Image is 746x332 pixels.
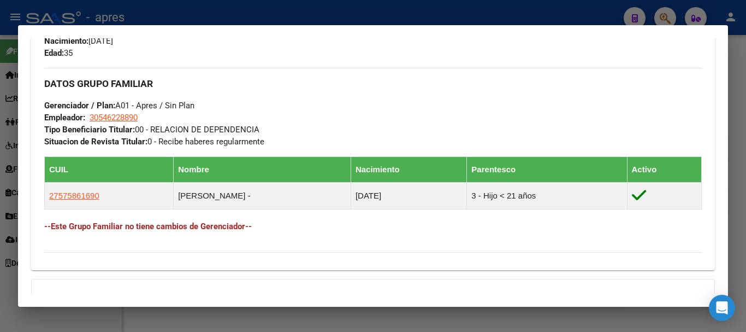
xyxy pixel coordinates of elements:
[44,137,147,147] strong: Situacion de Revista Titular:
[44,101,194,110] span: A01 - Apres / Sin Plan
[44,113,85,123] strong: Empleador:
[44,220,702,232] h4: --Este Grupo Familiar no tiene cambios de Gerenciador--
[351,182,466,209] td: [DATE]
[467,156,627,182] th: Parentesco
[44,78,702,90] h3: DATOS GRUPO FAMILIAR
[467,182,627,209] td: 3 - Hijo < 21 años
[45,156,174,182] th: CUIL
[90,113,138,123] span: 30546228890
[44,36,113,46] span: [DATE]
[174,182,351,209] td: [PERSON_NAME] -
[174,156,351,182] th: Nombre
[44,101,115,110] strong: Gerenciador / Plan:
[351,156,466,182] th: Nacimiento
[627,156,702,182] th: Activo
[44,48,73,58] span: 35
[49,191,99,200] span: 27575861690
[44,125,135,135] strong: Tipo Beneficiario Titular:
[44,137,264,147] span: 0 - Recibe haberes regularmente
[44,125,259,135] span: 00 - RELACION DE DEPENDENCIA
[709,295,735,321] div: Open Intercom Messenger
[44,48,64,58] strong: Edad:
[44,36,88,46] strong: Nacimiento:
